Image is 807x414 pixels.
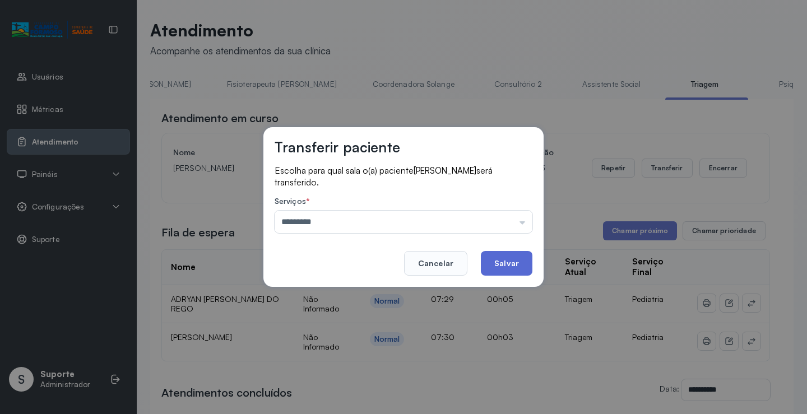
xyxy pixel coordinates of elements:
[404,251,467,276] button: Cancelar
[275,165,532,188] p: Escolha para qual sala o(a) paciente será transferido.
[481,251,532,276] button: Salvar
[275,138,400,156] h3: Transferir paciente
[275,196,306,206] span: Serviços
[414,165,476,176] span: [PERSON_NAME]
